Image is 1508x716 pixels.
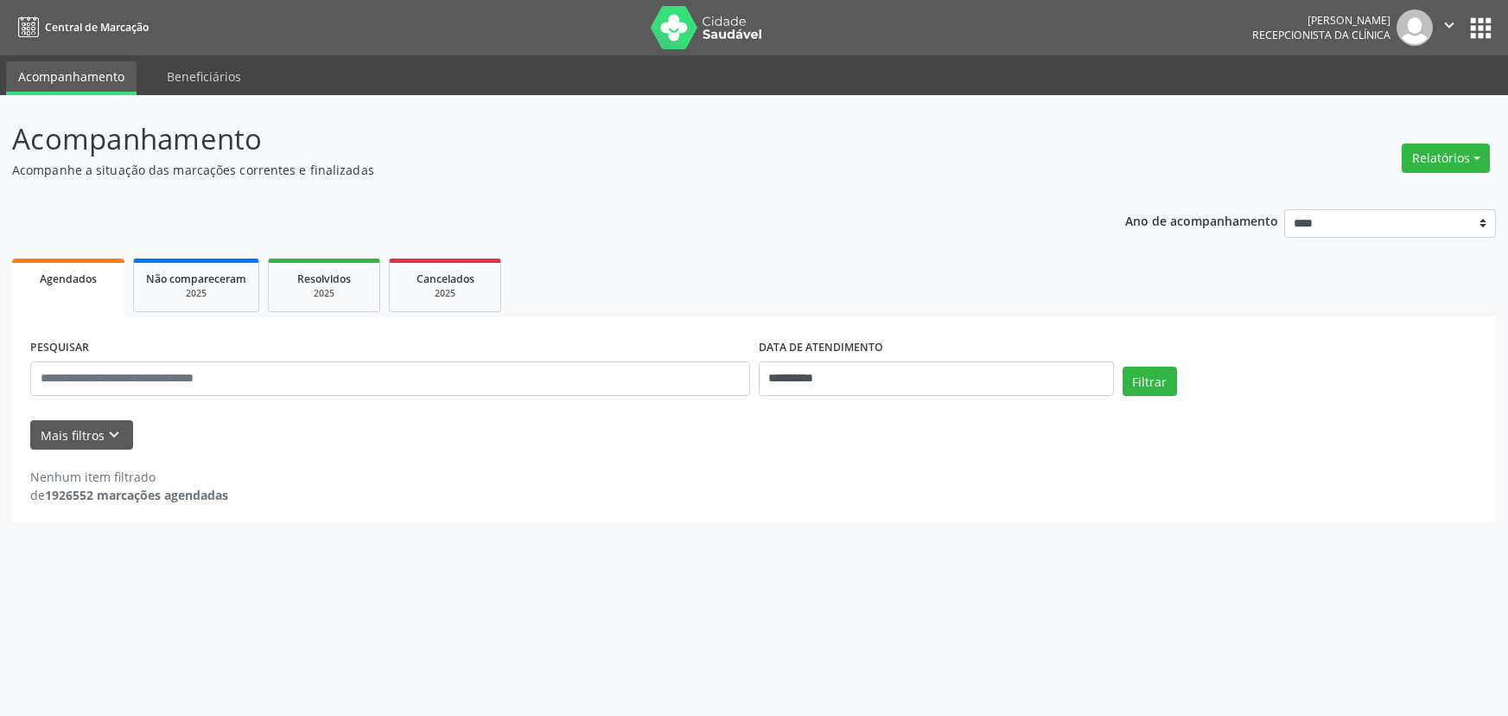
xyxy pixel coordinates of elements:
p: Acompanhe a situação das marcações correntes e finalizadas [12,161,1051,179]
span: Agendados [40,272,97,286]
a: Central de Marcação [12,13,149,42]
button: Mais filtroskeyboard_arrow_down [30,420,133,451]
div: 2025 [281,287,367,300]
strong: 1926552 marcações agendadas [45,487,228,503]
div: 2025 [402,287,488,300]
span: Cancelados [417,272,474,286]
span: Não compareceram [146,272,246,286]
button:  [1433,10,1466,46]
label: PESQUISAR [30,335,89,361]
div: 2025 [146,287,246,300]
i:  [1440,16,1459,35]
div: de [30,486,228,504]
p: Acompanhamento [12,118,1051,161]
span: Central de Marcação [45,20,149,35]
p: Ano de acompanhamento [1125,209,1278,231]
span: Recepcionista da clínica [1252,28,1390,42]
button: apps [1466,13,1496,43]
span: Resolvidos [297,272,351,286]
button: Filtrar [1123,367,1177,396]
i: keyboard_arrow_down [105,425,124,444]
label: DATA DE ATENDIMENTO [759,335,883,361]
a: Acompanhamento [6,61,137,95]
button: Relatórios [1402,144,1490,173]
a: Beneficiários [155,61,253,92]
img: img [1397,10,1433,46]
div: Nenhum item filtrado [30,468,228,486]
div: [PERSON_NAME] [1252,13,1390,28]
